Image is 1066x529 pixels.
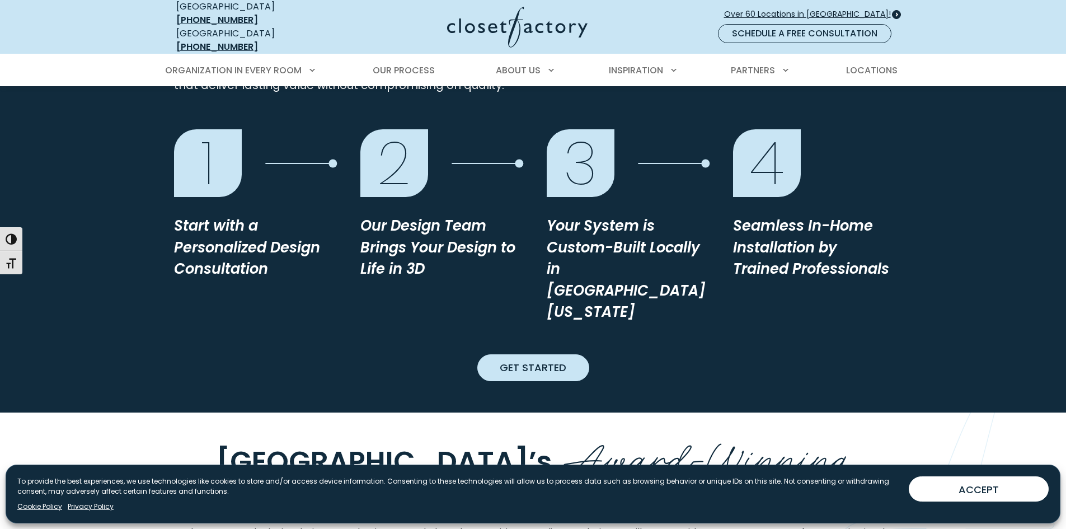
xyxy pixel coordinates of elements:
[176,40,258,53] a: [PHONE_NUMBER]
[216,442,552,481] span: [GEOGRAPHIC_DATA]’s
[846,64,898,77] span: Locations
[496,64,541,77] span: About Us
[547,215,706,323] p: Your System is Custom-Built Locally in [GEOGRAPHIC_DATA][US_STATE]
[176,13,258,26] a: [PHONE_NUMBER]
[447,7,588,48] img: Closet Factory Logo
[477,354,589,381] a: Get Started
[157,55,909,86] nav: Primary Menu
[373,64,435,77] span: Our Process
[718,24,891,43] a: Schedule a Free Consultation
[733,215,893,280] p: Seamless In-Home Installation by Trained Professionals
[17,502,62,512] a: Cookie Policy
[174,129,242,197] div: 1
[165,64,302,77] span: Organization in Every Room
[724,8,900,20] span: Over 60 Locations in [GEOGRAPHIC_DATA]!
[609,64,663,77] span: Inspiration
[547,129,614,197] div: 3
[724,4,900,24] a: Over 60 Locations in [GEOGRAPHIC_DATA]!
[17,476,900,497] p: To provide the best experiences, we use technologies like cookies to store and/or access device i...
[174,215,334,280] p: Start with a Personalized Design Consultation
[731,64,775,77] span: Partners
[360,215,520,280] p: Our Design Team Brings Your Design to Life in 3D
[560,425,851,485] span: Award-Winning
[909,476,1049,502] button: ACCEPT
[68,502,114,512] a: Privacy Policy
[360,129,428,197] div: 2
[733,129,801,197] div: 4
[176,27,339,54] div: [GEOGRAPHIC_DATA]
